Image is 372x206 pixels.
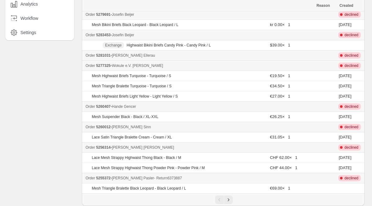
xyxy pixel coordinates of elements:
[86,12,95,17] span: Order
[154,176,182,180] span: - Return 6373887
[86,104,95,109] span: Order
[344,176,358,181] span: declined
[112,33,134,37] span: Josefin Beijer
[92,94,178,99] p: Mesh Highwaist Briefs Light Yellow - Light Yellow / S
[86,103,311,110] div: -
[224,195,233,204] button: Next
[20,15,38,21] span: Workflow
[270,114,290,119] span: €26.25 × 1
[105,43,122,48] span: Exchange
[112,145,174,150] span: [PERSON_NAME] [PERSON_NAME]
[86,32,311,38] div: -
[270,155,298,160] span: CHF 62.00 × 1
[96,64,111,68] span: 5277325
[270,43,290,47] span: $39.00 × 1
[270,22,290,27] span: kr 0.00 × 1
[82,193,365,206] nav: Pagination
[96,145,111,150] span: 5256314
[86,11,311,18] div: -
[339,165,352,170] time: Sunday, March 23, 2025 at 9:53:02 AM
[126,43,210,48] p: Highwaist Bikini Briefs Candy Pink - Candy Pink / L
[270,73,290,78] span: €19.50 × 1
[92,186,186,191] p: Mesh Triangle Bralette Black Leopard - Black Leopard / L
[112,176,154,180] span: [PERSON_NAME] Pasler
[86,33,95,37] span: Order
[270,186,290,191] span: €69.00 × 1
[86,64,95,68] span: Order
[270,84,290,88] span: €34.50 × 1
[112,53,155,58] span: [PERSON_NAME] Ellerau
[86,144,311,151] div: -
[86,52,311,59] div: -
[344,145,358,150] span: declined
[339,155,352,160] time: Sunday, March 23, 2025 at 9:53:02 AM
[112,125,151,129] span: [PERSON_NAME] Sinn
[339,135,352,139] time: Sunday, April 13, 2025 at 5:10:33 PM
[86,63,311,69] div: -
[86,175,311,181] div: -
[344,12,358,17] span: declined
[92,22,178,27] p: Mesh Bikini Briefs Black Leopard - Black Leopard / L
[96,176,111,180] span: 5255372
[112,104,136,109] span: Hande Gencer
[92,135,172,140] p: Lace Satin Triangle Bralette Cream - Cream / XL
[92,114,158,119] p: Mesh Suspender Black - Black / XL-XXL
[86,124,311,130] div: -
[344,53,358,58] span: declined
[86,176,95,180] span: Order
[86,53,95,58] span: Order
[86,125,95,129] span: Order
[339,3,353,8] span: Created
[317,3,330,8] span: Reason
[20,29,36,36] span: Settings
[344,125,358,129] span: declined
[112,64,163,68] span: Wokule e.V. [PERSON_NAME]
[92,165,205,170] p: Lace Mesh Strappy Highwaist Thong Powder Pink - Powder Pink / M
[339,114,352,119] time: Thursday, April 24, 2025 at 12:21:10 PM
[96,53,111,58] span: 5281031
[92,84,171,89] p: Mesh Triangle Bralette Turquoise - Turquoise / S
[339,73,352,78] time: Saturday, July 19, 2025 at 7:14:45 PM
[92,73,171,78] p: Mesh Highwaist Briefs Turquoise - Turquoise / S
[339,84,352,88] time: Saturday, July 19, 2025 at 7:14:45 PM
[96,125,111,129] span: 5260012
[20,1,38,7] span: Analytics
[344,63,358,68] span: declined
[86,145,95,150] span: Order
[270,94,290,99] span: €27.00 × 1
[96,104,111,109] span: 5260407
[270,135,290,139] span: €31.05 × 1
[339,94,352,99] time: Saturday, July 19, 2025 at 7:14:45 PM
[92,155,181,160] p: Lace Mesh Strappy Highwaist Thong Black - Black / M
[344,104,358,109] span: declined
[96,33,111,37] span: 5283453
[112,12,134,17] span: Josefin Beijer
[344,33,358,37] span: declined
[339,22,352,27] time: Friday, September 5, 2025 at 11:11:10 AM
[96,12,111,17] span: 5279691
[270,165,298,170] span: CHF 44.00 × 1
